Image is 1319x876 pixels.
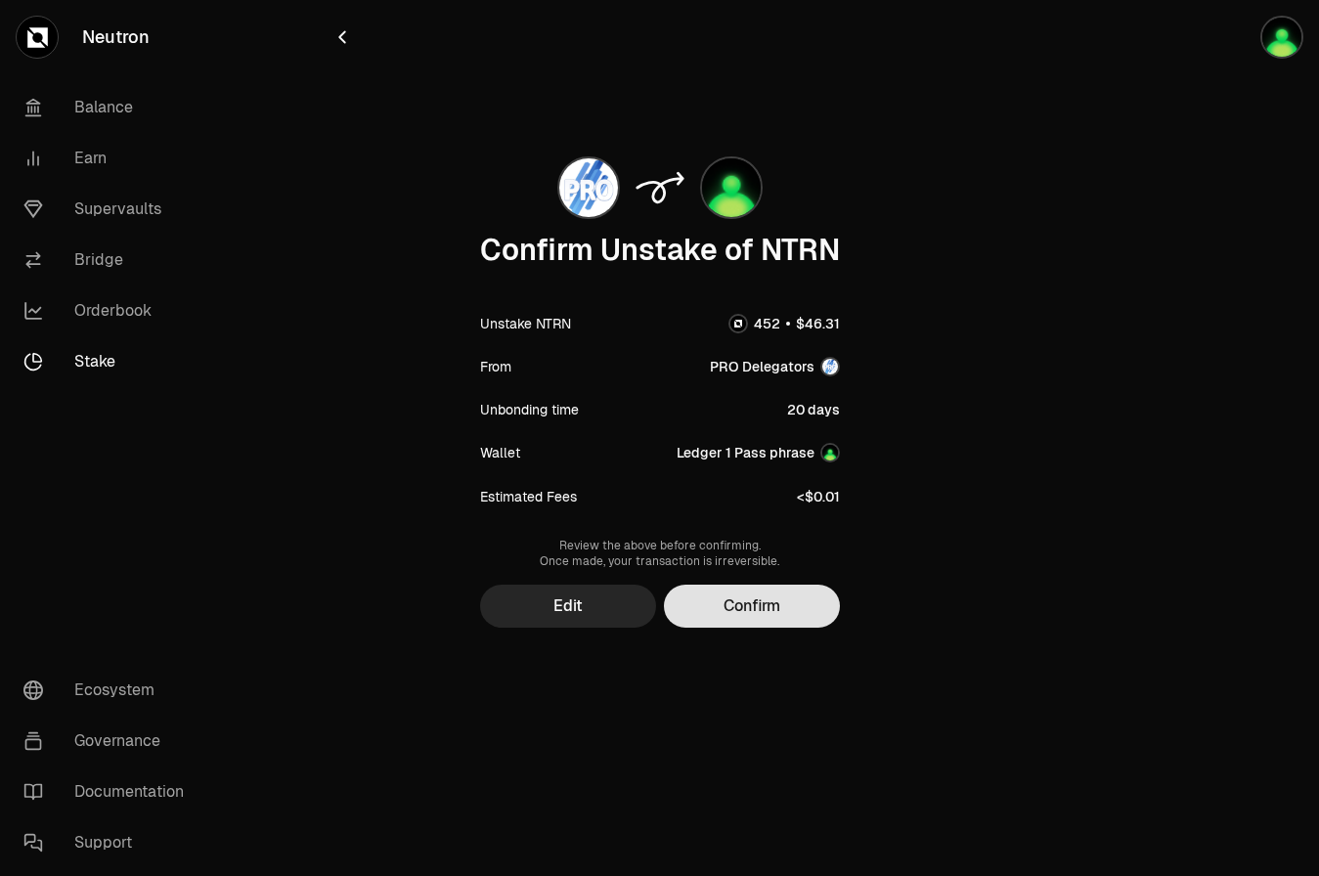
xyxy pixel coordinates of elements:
img: PRO Delegators Logo [559,158,618,217]
a: Documentation [8,766,211,817]
div: Unbonding time [480,400,579,419]
div: Wallet [480,443,520,462]
div: Confirm Unstake of NTRN [480,235,840,266]
a: Governance [8,716,211,766]
div: 20 days [787,400,840,419]
div: From [480,357,511,376]
button: Ledger 1 Pass phraseAccount Image [677,443,840,462]
a: Bridge [8,235,211,285]
img: Account Image [822,445,838,460]
img: Account Image [702,158,761,217]
a: Orderbook [8,285,211,336]
button: Confirm [664,585,840,628]
img: Ledger 1 Pass phrase [1262,18,1301,57]
button: Edit [480,585,656,628]
div: Unstake NTRN [480,314,571,333]
a: Balance [8,82,211,133]
a: Stake [8,336,211,387]
div: PRO Delegators [710,357,814,376]
img: PRO Delegators Logo [822,359,838,374]
div: Ledger 1 Pass phrase [677,443,814,462]
a: Supervaults [8,184,211,235]
a: Earn [8,133,211,184]
div: Estimated Fees [480,487,577,506]
a: Ecosystem [8,665,211,716]
a: Support [8,817,211,868]
div: Review the above before confirming. Once made, your transaction is irreversible. [480,538,840,569]
img: NTRN Logo [730,316,746,331]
